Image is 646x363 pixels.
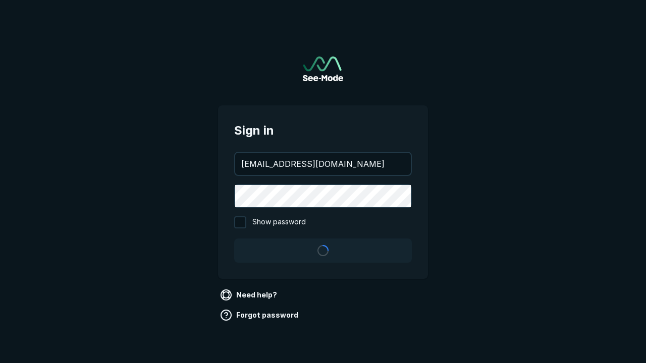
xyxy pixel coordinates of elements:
a: Go to sign in [303,56,343,81]
input: your@email.com [235,153,411,175]
img: See-Mode Logo [303,56,343,81]
a: Forgot password [218,307,302,323]
span: Sign in [234,122,412,140]
span: Show password [252,216,306,228]
a: Need help? [218,287,281,303]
